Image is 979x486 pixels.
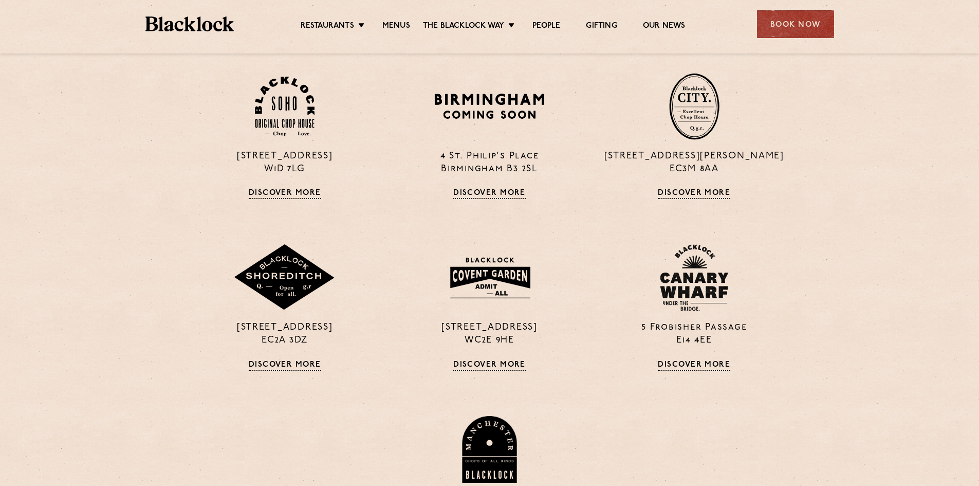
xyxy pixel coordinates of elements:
div: Book Now [757,10,834,38]
a: Discover More [249,189,321,199]
a: Restaurants [301,21,354,32]
a: Discover More [453,189,526,199]
img: BL_CW_Logo_Website.svg [660,244,729,311]
a: The Blacklock Way [423,21,504,32]
a: Our News [643,21,686,32]
p: [STREET_ADDRESS] EC2A 3DZ [190,321,379,347]
img: Soho-stamp-default.svg [255,77,315,137]
p: [STREET_ADDRESS] W1D 7LG [190,150,379,176]
img: Shoreditch-stamp-v2-default.svg [233,244,336,311]
img: City-stamp-default.svg [669,73,719,140]
img: BL_Manchester_Logo-bleed.png [460,416,519,483]
a: People [532,21,560,32]
a: Discover More [658,189,730,199]
a: Menus [382,21,410,32]
a: Discover More [249,361,321,371]
img: BLA_1470_CoventGarden_Website_Solid.svg [440,251,539,304]
p: 4 St. Philip's Place Birmingham B3 2SL [395,150,584,176]
p: [STREET_ADDRESS][PERSON_NAME] EC3M 8AA [600,150,789,176]
a: Discover More [658,361,730,371]
img: BIRMINGHAM-P22_-e1747915156957.png [433,90,546,122]
p: [STREET_ADDRESS] WC2E 9HE [395,321,584,347]
p: 5 Frobisher Passage E14 4EE [600,321,789,347]
img: BL_Textured_Logo-footer-cropped.svg [145,16,234,31]
a: Discover More [453,361,526,371]
a: Gifting [586,21,617,32]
